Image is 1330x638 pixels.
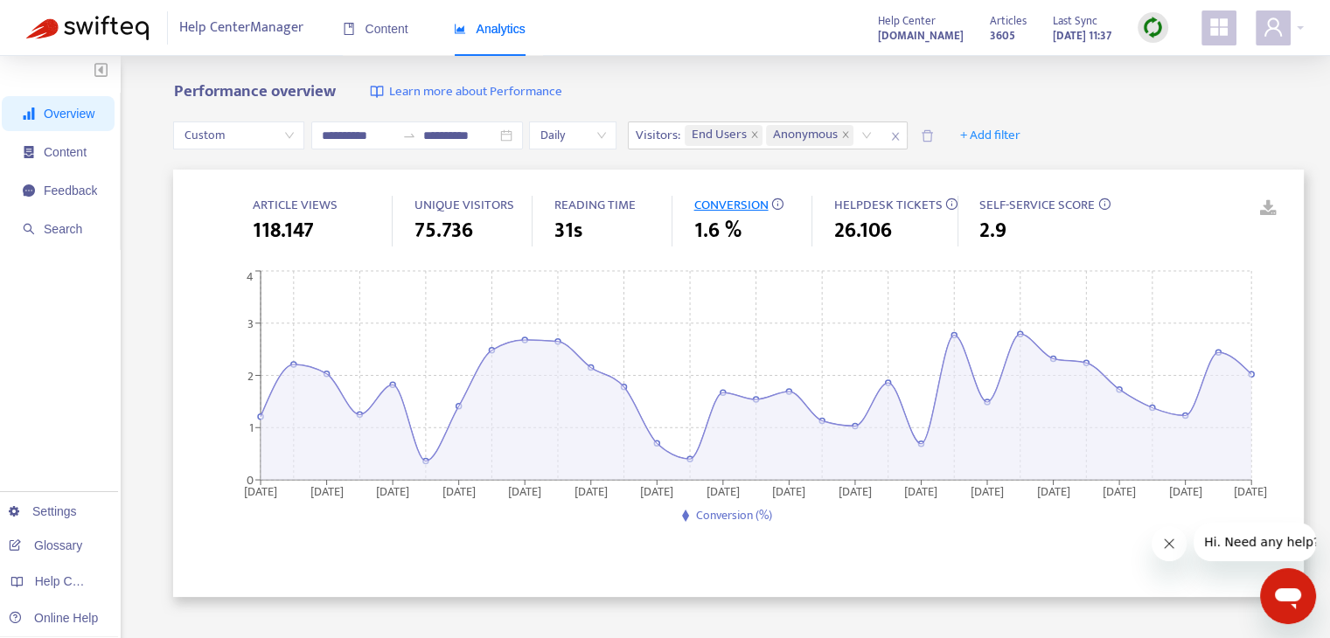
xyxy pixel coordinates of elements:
span: CONVERSION [693,194,768,216]
span: Conversion (%) [695,505,771,525]
tspan: 4 [247,266,254,286]
tspan: 2 [247,365,254,385]
tspan: [DATE] [1234,481,1267,501]
a: [DOMAIN_NAME] [878,25,964,45]
span: delete [921,129,934,142]
strong: 3605 [990,26,1015,45]
span: 2.9 [979,215,1006,246]
img: sync.dc5367851b00ba804db3.png [1142,17,1164,38]
span: Help Center Manager [179,11,303,45]
span: Visitors : [629,122,683,149]
span: container [23,146,35,158]
strong: [DOMAIN_NAME] [878,26,964,45]
span: signal [23,107,35,120]
span: Articles [990,11,1027,31]
span: message [23,184,35,197]
span: Anonymous [766,125,853,146]
iframe: Mensaje de la compañía [1194,523,1316,561]
span: UNIQUE VISITORS [414,194,513,216]
span: Feedback [44,184,97,198]
span: Content [44,145,87,159]
tspan: [DATE] [1103,481,1136,501]
span: area-chart [454,23,466,35]
span: Help Center [878,11,936,31]
iframe: Botón para iniciar la ventana de mensajería [1260,568,1316,624]
tspan: [DATE] [773,481,806,501]
tspan: [DATE] [509,481,542,501]
span: Search [44,222,82,236]
span: SELF-SERVICE SCORE [979,194,1095,216]
button: + Add filter [947,121,1034,149]
span: HELPDESK TICKETS [833,194,942,216]
span: ARTICLE VIEWS [252,194,337,216]
tspan: [DATE] [905,481,938,501]
a: Online Help [9,611,98,625]
span: Overview [44,107,94,121]
span: Daily [540,122,606,149]
b: Performance overview [173,78,335,105]
span: appstore [1208,17,1229,38]
span: close [750,130,759,141]
span: Help Centers [35,574,107,588]
tspan: 3 [247,313,254,333]
span: 75.736 [414,215,472,246]
span: Last Sync [1053,11,1097,31]
span: Analytics [454,22,526,36]
span: Hi. Need any help? [10,12,126,26]
tspan: [DATE] [1037,481,1070,501]
tspan: [DATE] [1169,481,1202,501]
tspan: [DATE] [971,481,1004,501]
span: to [402,128,416,142]
tspan: [DATE] [442,481,476,501]
span: Anonymous [773,125,838,146]
span: 118.147 [252,215,313,246]
tspan: [DATE] [707,481,740,501]
img: image-link [370,85,384,99]
span: close [841,130,850,141]
tspan: 0 [247,469,254,489]
tspan: [DATE] [574,481,608,501]
a: Learn more about Performance [370,82,561,102]
a: Glossary [9,538,82,552]
span: Content [343,22,408,36]
span: Learn more about Performance [388,82,561,102]
span: 31s [554,215,581,246]
tspan: [DATE] [310,481,344,501]
tspan: 1 [249,418,254,438]
span: swap-right [402,128,416,142]
span: + Add filter [960,125,1020,146]
img: Swifteq [26,16,149,40]
tspan: [DATE] [377,481,410,501]
tspan: [DATE] [839,481,872,501]
strong: [DATE] 11:37 [1053,26,1111,45]
span: Custom [184,122,294,149]
span: search [23,223,35,235]
a: Settings [9,504,77,518]
span: close [884,126,907,147]
span: End Users [685,125,762,146]
span: End Users [692,125,747,146]
span: READING TIME [554,194,635,216]
iframe: Cerrar mensaje [1152,526,1187,561]
span: book [343,23,355,35]
span: user [1263,17,1284,38]
span: 1.6 % [693,215,741,246]
tspan: [DATE] [641,481,674,501]
tspan: [DATE] [244,481,277,501]
span: 26.106 [833,215,891,246]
